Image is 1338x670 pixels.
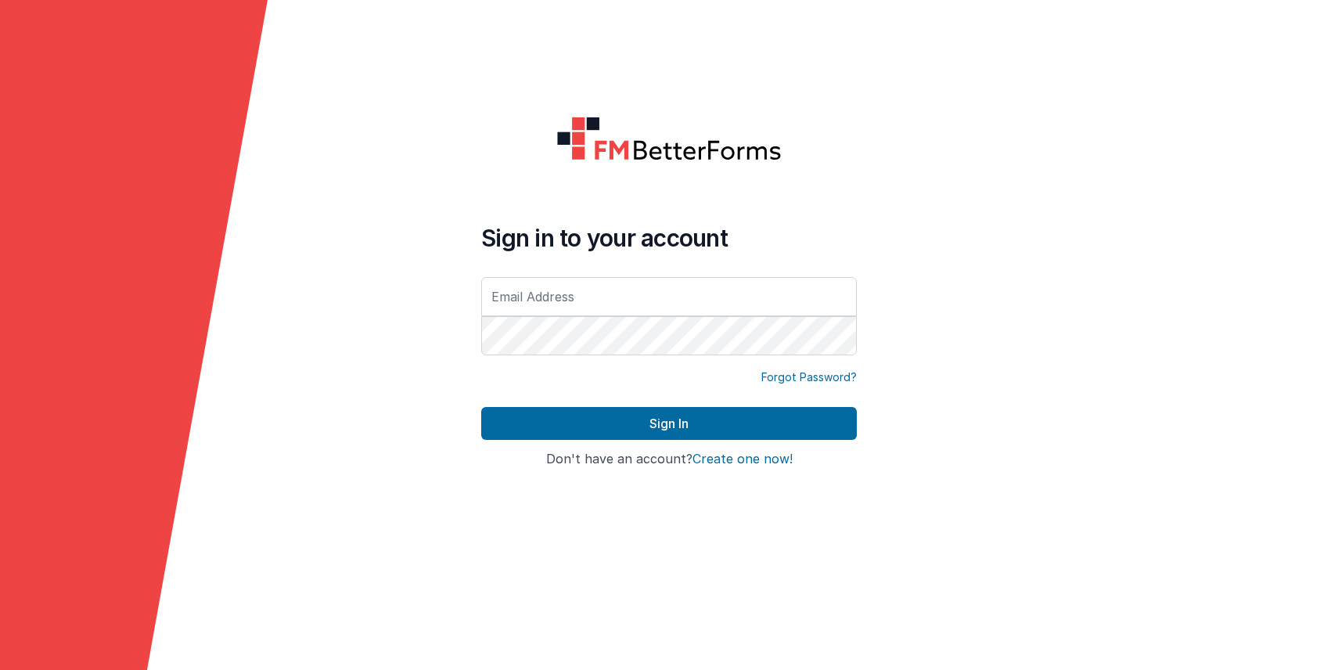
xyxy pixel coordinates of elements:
button: Create one now! [692,452,793,466]
input: Email Address [481,277,857,316]
h4: Don't have an account? [481,452,857,466]
a: Forgot Password? [761,369,857,385]
h4: Sign in to your account [481,224,857,252]
button: Sign In [481,407,857,440]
